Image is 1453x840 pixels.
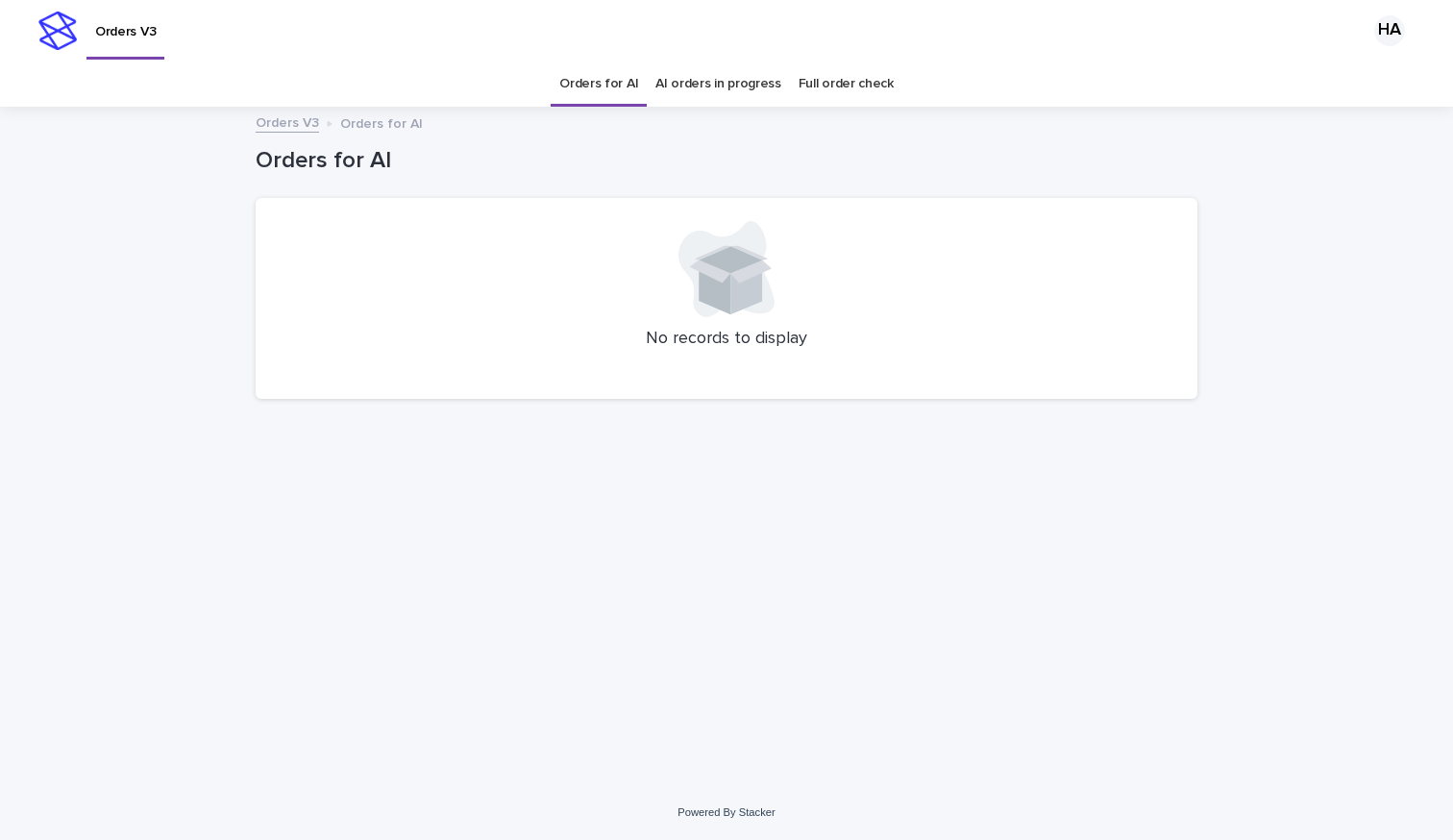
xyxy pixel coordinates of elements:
[340,111,423,133] p: Orders for AI
[677,806,775,818] a: Powered By Stacker
[1374,15,1405,46] div: HA
[279,329,1174,350] p: No records to display
[655,62,781,107] a: AI orders in progress
[799,62,894,107] a: Full order check
[256,147,1197,175] h1: Orders for AI
[559,62,638,107] a: Orders for AI
[38,12,77,50] img: stacker-logo-s-only.png
[256,111,319,133] a: Orders V3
